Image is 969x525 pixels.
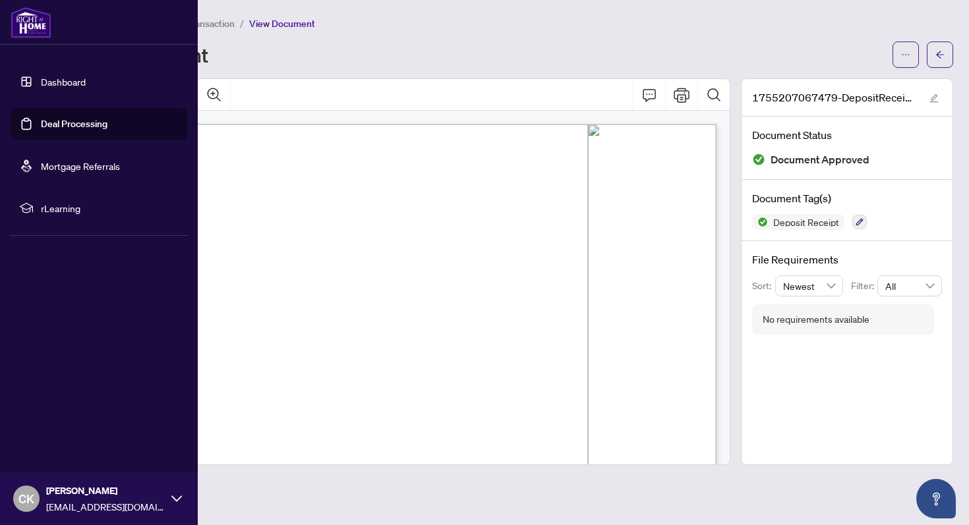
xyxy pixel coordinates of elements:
img: logo [11,7,51,38]
span: rLearning [41,201,178,215]
span: View Document [249,18,315,30]
span: 1755207067479-DepositReceipt-61Unsworth.pdf [752,90,917,105]
span: View Transaction [164,18,235,30]
span: [EMAIL_ADDRESS][DOMAIN_NAME] [46,499,165,514]
div: No requirements available [763,312,869,327]
a: Dashboard [41,76,86,88]
span: CK [18,489,34,508]
span: Document Approved [771,151,869,169]
li: / [240,16,244,31]
h4: Document Tag(s) [752,190,942,206]
h4: File Requirements [752,252,942,267]
a: Mortgage Referrals [41,160,120,172]
span: All [885,276,934,296]
a: Deal Processing [41,118,107,130]
h4: Document Status [752,127,942,143]
span: edit [929,94,939,103]
p: Filter: [851,279,877,293]
span: Deposit Receipt [768,217,844,227]
span: arrow-left [935,50,945,59]
span: Newest [783,276,836,296]
img: Status Icon [752,214,768,230]
p: Sort: [752,279,775,293]
span: [PERSON_NAME] [46,484,165,498]
span: ellipsis [901,50,910,59]
img: Document Status [752,153,765,166]
button: Open asap [916,479,956,518]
